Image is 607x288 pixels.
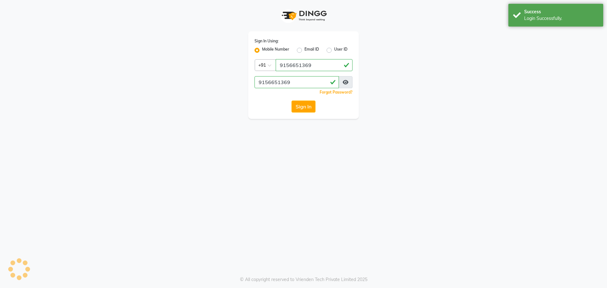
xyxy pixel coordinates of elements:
button: Sign In [291,101,316,113]
input: Username [276,59,353,71]
label: Email ID [304,46,319,54]
div: Success [524,9,598,15]
div: Login Successfully. [524,15,598,22]
label: Mobile Number [262,46,289,54]
img: logo1.svg [278,6,329,25]
a: Forgot Password? [320,90,353,95]
label: User ID [334,46,347,54]
input: Username [254,76,339,88]
label: Sign In Using: [254,38,279,44]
